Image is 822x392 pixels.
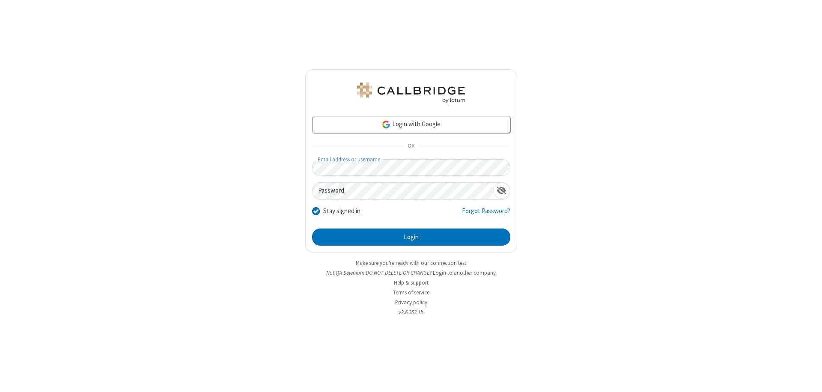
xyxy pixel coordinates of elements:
div: Show password [493,183,510,199]
button: Login to another company [433,269,496,277]
img: google-icon.png [381,120,391,129]
a: Terms of service [393,289,429,296]
a: Make sure you're ready with our connection test [356,259,466,267]
a: Help & support [394,279,429,286]
a: Forgot Password? [462,206,510,223]
li: v2.6.353.1b [305,308,517,316]
a: Login with Google [312,116,510,133]
img: QA Selenium DO NOT DELETE OR CHANGE [355,83,467,103]
li: Not QA Selenium DO NOT DELETE OR CHANGE? [305,269,517,277]
a: Privacy policy [395,299,427,306]
label: Stay signed in [323,206,360,216]
input: Password [313,183,493,199]
span: OR [404,140,418,152]
button: Login [312,229,510,246]
input: Email address or username [312,159,510,176]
